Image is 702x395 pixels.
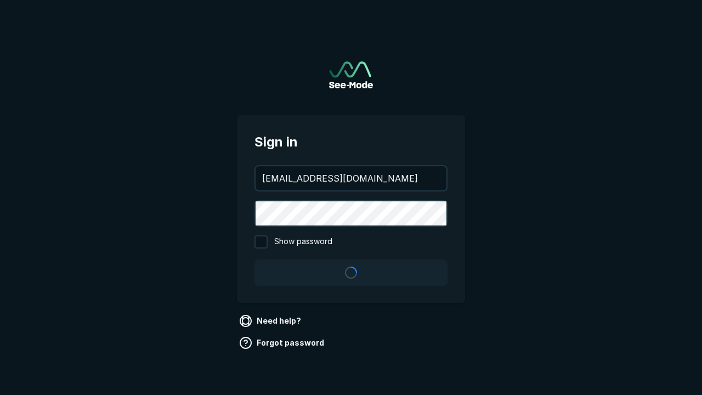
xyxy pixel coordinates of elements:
a: Go to sign in [329,61,373,88]
a: Need help? [237,312,305,330]
span: Show password [274,235,332,249]
a: Forgot password [237,334,329,352]
span: Sign in [254,132,448,152]
input: your@email.com [256,166,446,190]
img: See-Mode Logo [329,61,373,88]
